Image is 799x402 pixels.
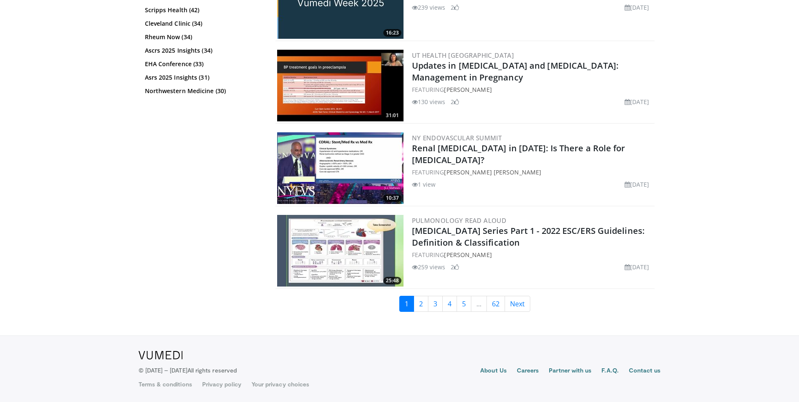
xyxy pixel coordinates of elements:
[486,296,505,312] a: 62
[412,60,619,83] a: Updates in [MEDICAL_DATA] and [MEDICAL_DATA]: Management in Pregnancy
[412,180,436,189] li: 1 view
[139,366,237,375] p: © [DATE] – [DATE]
[517,366,539,376] a: Careers
[428,296,443,312] a: 3
[444,86,492,94] a: [PERSON_NAME]
[629,366,661,376] a: Contact us
[412,225,645,248] a: [MEDICAL_DATA] Series Part 1 - 2022 ESC/ERS Guidelines: Definition & Classification
[145,33,261,41] a: Rheum Now (34)
[202,380,241,389] a: Privacy policy
[625,263,649,271] li: [DATE]
[383,194,401,202] span: 10:37
[412,51,514,59] a: UT Health [GEOGRAPHIC_DATA]
[145,87,261,95] a: Northwestern Medicine (30)
[277,132,404,204] a: 10:37
[277,50,404,121] a: 31:01
[145,73,261,82] a: Asrs 2025 Insights (31)
[187,367,237,374] span: All rights reserved
[145,6,261,14] a: Scripps Health (42)
[383,112,401,119] span: 31:01
[251,380,309,389] a: Your privacy choices
[412,3,446,12] li: 239 views
[412,168,653,177] div: FEATURING
[444,168,541,176] a: [PERSON_NAME] [PERSON_NAME]
[275,296,655,312] nav: Search results pages
[505,296,530,312] a: Next
[399,296,414,312] a: 1
[277,215,404,287] img: 6e71d41f-4539-4572-93e6-2281f8879824.300x170_q85_crop-smart_upscale.jpg
[412,134,502,142] a: NY Endovascular Summit
[480,366,507,376] a: About Us
[412,85,653,94] div: FEATURING
[451,3,459,12] li: 2
[145,19,261,28] a: Cleveland Clinic (34)
[277,50,404,121] img: 8b2ec7f2-56c3-4b43-992b-2d1426097fa0.300x170_q85_crop-smart_upscale.jpg
[139,380,192,389] a: Terms & conditions
[457,296,471,312] a: 5
[444,251,492,259] a: [PERSON_NAME]
[442,296,457,312] a: 4
[451,263,459,271] li: 2
[139,351,183,359] img: VuMedi Logo
[383,277,401,284] span: 25:48
[451,97,459,106] li: 2
[414,296,428,312] a: 2
[412,142,625,166] a: Renal [MEDICAL_DATA] in [DATE]: Is There a Role for [MEDICAL_DATA]?
[549,366,591,376] a: Partner with us
[145,46,261,55] a: Ascrs 2025 Insights (34)
[625,180,649,189] li: [DATE]
[625,3,649,12] li: [DATE]
[412,250,653,259] div: FEATURING
[277,132,404,204] img: 83db7b51-9537-450f-b681-6009b9fbd041.300x170_q85_crop-smart_upscale.jpg
[277,215,404,287] a: 25:48
[625,97,649,106] li: [DATE]
[383,29,401,37] span: 16:23
[412,216,507,225] a: Pulmonology Read Aloud
[412,97,446,106] li: 130 views
[601,366,618,376] a: F.A.Q.
[145,60,261,68] a: EHA Conference (33)
[412,263,446,271] li: 259 views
